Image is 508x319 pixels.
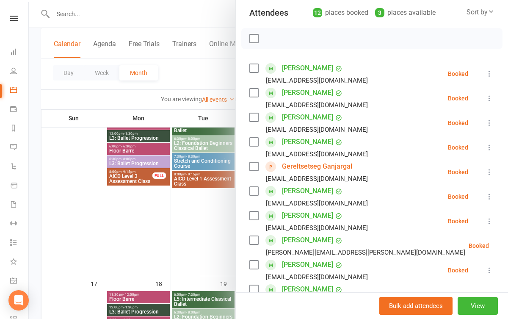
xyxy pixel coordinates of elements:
[282,86,333,100] a: [PERSON_NAME]
[282,184,333,198] a: [PERSON_NAME]
[282,111,333,124] a: [PERSON_NAME]
[282,135,333,149] a: [PERSON_NAME]
[266,149,368,160] div: [EMAIL_ADDRESS][DOMAIN_NAME]
[10,43,29,62] a: Dashboard
[313,7,368,19] div: places booked
[10,253,29,272] a: What's New
[266,198,368,209] div: [EMAIL_ADDRESS][DOMAIN_NAME]
[448,95,468,101] div: Booked
[375,8,384,17] div: 3
[282,209,333,222] a: [PERSON_NAME]
[282,258,333,272] a: [PERSON_NAME]
[282,160,352,173] a: Gereltsetseg Ganjargal
[375,7,436,19] div: places available
[282,233,333,247] a: [PERSON_NAME]
[448,71,468,77] div: Booked
[10,62,29,81] a: People
[266,124,368,135] div: [EMAIL_ADDRESS][DOMAIN_NAME]
[448,144,468,150] div: Booked
[10,81,29,100] a: Calendar
[266,173,368,184] div: [EMAIL_ADDRESS][DOMAIN_NAME]
[282,283,333,296] a: [PERSON_NAME]
[282,61,333,75] a: [PERSON_NAME]
[266,272,368,283] div: [EMAIL_ADDRESS][DOMAIN_NAME]
[10,177,29,196] a: Product Sales
[448,169,468,175] div: Booked
[467,7,494,18] div: Sort by
[10,272,29,291] a: General attendance kiosk mode
[448,218,468,224] div: Booked
[379,297,453,315] button: Bulk add attendees
[313,8,322,17] div: 12
[458,297,498,315] button: View
[448,194,468,200] div: Booked
[10,119,29,139] a: Reports
[266,75,368,86] div: [EMAIL_ADDRESS][DOMAIN_NAME]
[249,7,288,19] div: Attendees
[266,100,368,111] div: [EMAIL_ADDRESS][DOMAIN_NAME]
[448,120,468,126] div: Booked
[8,290,29,311] div: Open Intercom Messenger
[266,222,368,233] div: [EMAIL_ADDRESS][DOMAIN_NAME]
[469,243,489,249] div: Booked
[266,247,465,258] div: [PERSON_NAME][EMAIL_ADDRESS][PERSON_NAME][DOMAIN_NAME]
[10,100,29,119] a: Payments
[448,267,468,273] div: Booked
